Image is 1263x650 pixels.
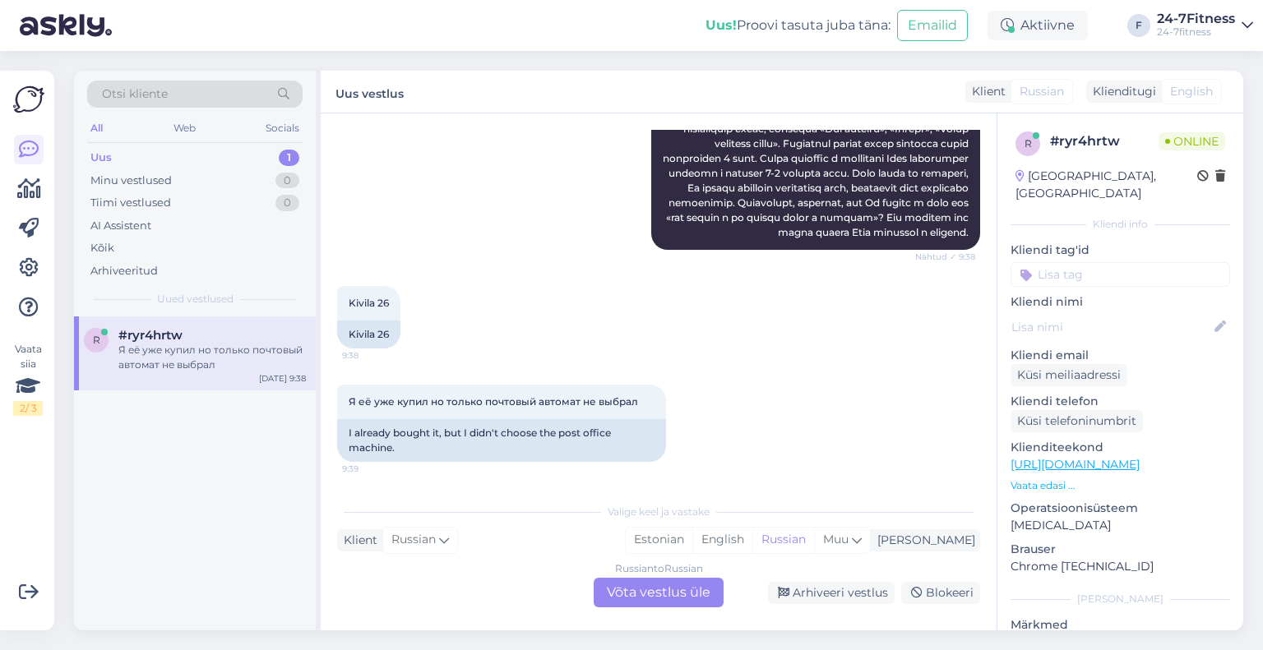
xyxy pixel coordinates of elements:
div: English [692,528,752,552]
div: [GEOGRAPHIC_DATA], [GEOGRAPHIC_DATA] [1015,168,1197,202]
p: Brauser [1011,541,1230,558]
label: Uus vestlus [335,81,404,103]
div: Tiimi vestlused [90,195,171,211]
b: Uus! [706,17,737,33]
input: Lisa tag [1011,262,1230,287]
div: 2 / 3 [13,401,43,416]
span: Online [1159,132,1225,150]
div: Kivila 26 [337,320,400,348]
div: Russian to Russian [615,561,703,576]
span: 9:39 [342,463,404,475]
div: AI Assistent [90,218,151,234]
div: Küsi meiliaadressi [1011,364,1127,386]
div: Blokeeri [901,582,980,604]
div: Proovi tasuta juba täna: [706,16,891,35]
span: Я её уже купил но только почтовый автомат не выбрал [349,395,638,408]
div: Klienditugi [1086,83,1156,100]
div: Web [170,118,199,139]
span: Kivila 26 [349,297,389,309]
span: 9:38 [342,349,404,362]
div: Uus [90,150,112,166]
div: # ryr4hrtw [1050,131,1159,151]
span: Otsi kliente [102,85,168,103]
div: Vaata siia [13,342,43,416]
p: Kliendi tag'id [1011,242,1230,259]
span: Muu [823,532,849,546]
div: Russian [752,528,814,552]
div: Minu vestlused [90,173,172,189]
input: Lisa nimi [1011,318,1211,336]
div: Kõik [90,240,114,256]
p: Kliendi nimi [1011,293,1230,311]
div: Aktiivne [988,11,1088,40]
div: F [1127,14,1150,37]
div: Võta vestlus üle [594,578,724,607]
p: Kliendi telefon [1011,393,1230,410]
span: Russian [391,531,436,549]
p: Operatsioonisüsteem [1011,500,1230,517]
span: Nähtud ✓ 9:38 [914,251,975,263]
div: Kliendi info [1011,217,1230,232]
p: Märkmed [1011,616,1230,634]
div: I already bought it, but I didn't choose the post office machine. [337,419,666,462]
div: 24-7Fitness [1157,12,1235,25]
p: Klienditeekond [1011,439,1230,456]
span: r [93,334,100,346]
div: Arhiveeritud [90,263,158,279]
div: Klient [965,83,1006,100]
span: #ryr4hrtw [118,328,183,343]
p: Chrome [TECHNICAL_ID] [1011,558,1230,575]
div: 24-7fitness [1157,25,1235,39]
div: Klient [337,532,377,549]
div: 0 [275,173,299,189]
button: Emailid [897,10,968,41]
div: Я её уже купил но только почтовый автомат не выбрал [118,343,306,372]
div: Socials [262,118,303,139]
img: Askly Logo [13,84,44,115]
div: 0 [275,195,299,211]
p: Kliendi email [1011,347,1230,364]
a: 24-7Fitness24-7fitness [1157,12,1253,39]
p: Vaata edasi ... [1011,478,1230,493]
div: Valige keel ja vastake [337,505,980,519]
p: [MEDICAL_DATA] [1011,517,1230,534]
div: Estonian [626,528,692,552]
div: All [87,118,106,139]
span: Uued vestlused [157,292,234,307]
div: [PERSON_NAME] [1011,592,1230,606]
div: [DATE] 9:38 [259,372,306,385]
span: English [1170,83,1213,100]
a: [URL][DOMAIN_NAME] [1011,457,1140,472]
div: [PERSON_NAME] [871,532,975,549]
div: 1 [279,150,299,166]
span: Russian [1020,83,1064,100]
div: Arhiveeri vestlus [768,582,895,604]
span: r [1025,137,1032,150]
div: Küsi telefoninumbrit [1011,410,1143,432]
